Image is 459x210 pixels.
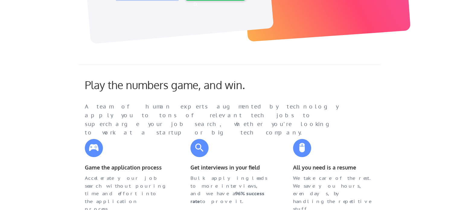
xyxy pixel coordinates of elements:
[293,163,375,172] div: All you need is a resume
[85,78,272,91] div: Play the numbers game, and win.
[85,163,166,172] div: Game the application process
[190,174,272,205] div: Bulk applying leads to more interviews, and we have a to prove it.
[190,190,266,204] strong: 96% success rate
[85,102,350,137] div: A team of human experts augmented by technology apply you to tons of relevant tech jobs to superc...
[190,163,272,172] div: Get interviews in your field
